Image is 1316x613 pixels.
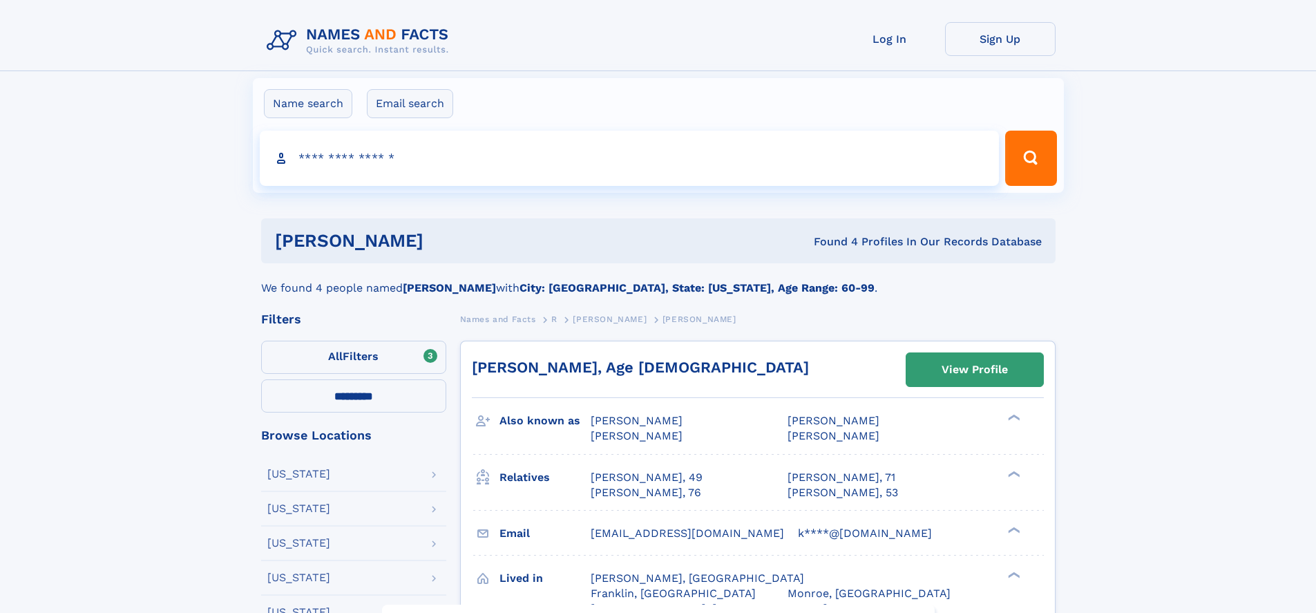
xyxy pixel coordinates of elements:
div: ❯ [1004,413,1021,422]
a: Sign Up [945,22,1056,56]
span: Monroe, [GEOGRAPHIC_DATA] [788,587,951,600]
label: Name search [264,89,352,118]
span: [PERSON_NAME] [591,414,683,427]
span: [PERSON_NAME] [788,414,879,427]
span: [PERSON_NAME] [573,314,647,324]
h3: Email [499,522,591,545]
label: Filters [261,341,446,374]
span: [PERSON_NAME] [662,314,736,324]
h3: Lived in [499,567,591,590]
div: Browse Locations [261,429,446,442]
a: [PERSON_NAME], 71 [788,470,895,485]
div: [US_STATE] [267,503,330,514]
div: ❯ [1004,570,1021,579]
h1: [PERSON_NAME] [275,232,619,249]
a: [PERSON_NAME], 53 [788,485,898,500]
div: We found 4 people named with . [261,263,1056,296]
div: [US_STATE] [267,572,330,583]
a: [PERSON_NAME] [573,310,647,328]
a: View Profile [906,353,1043,386]
button: Search Button [1005,131,1056,186]
div: Filters [261,313,446,326]
a: [PERSON_NAME], 76 [591,485,701,500]
div: ❯ [1004,525,1021,534]
a: [PERSON_NAME], Age [DEMOGRAPHIC_DATA] [472,359,809,376]
span: [PERSON_NAME] [591,429,683,442]
span: R [551,314,557,324]
input: search input [260,131,1000,186]
a: R [551,310,557,328]
div: View Profile [942,354,1008,386]
b: City: [GEOGRAPHIC_DATA], State: [US_STATE], Age Range: 60-99 [519,281,875,294]
h3: Also known as [499,409,591,433]
a: Names and Facts [460,310,536,328]
span: Franklin, [GEOGRAPHIC_DATA] [591,587,756,600]
a: Log In [835,22,945,56]
h3: Relatives [499,466,591,489]
span: [PERSON_NAME], [GEOGRAPHIC_DATA] [591,572,804,585]
div: [US_STATE] [267,469,330,480]
a: [PERSON_NAME], 49 [591,470,703,485]
div: Found 4 Profiles In Our Records Database [618,234,1042,249]
div: [US_STATE] [267,538,330,549]
span: All [328,350,343,363]
label: Email search [367,89,453,118]
b: [PERSON_NAME] [403,281,496,294]
span: [PERSON_NAME] [788,429,879,442]
span: [EMAIL_ADDRESS][DOMAIN_NAME] [591,527,784,540]
img: Logo Names and Facts [261,22,460,59]
div: ❯ [1004,469,1021,478]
